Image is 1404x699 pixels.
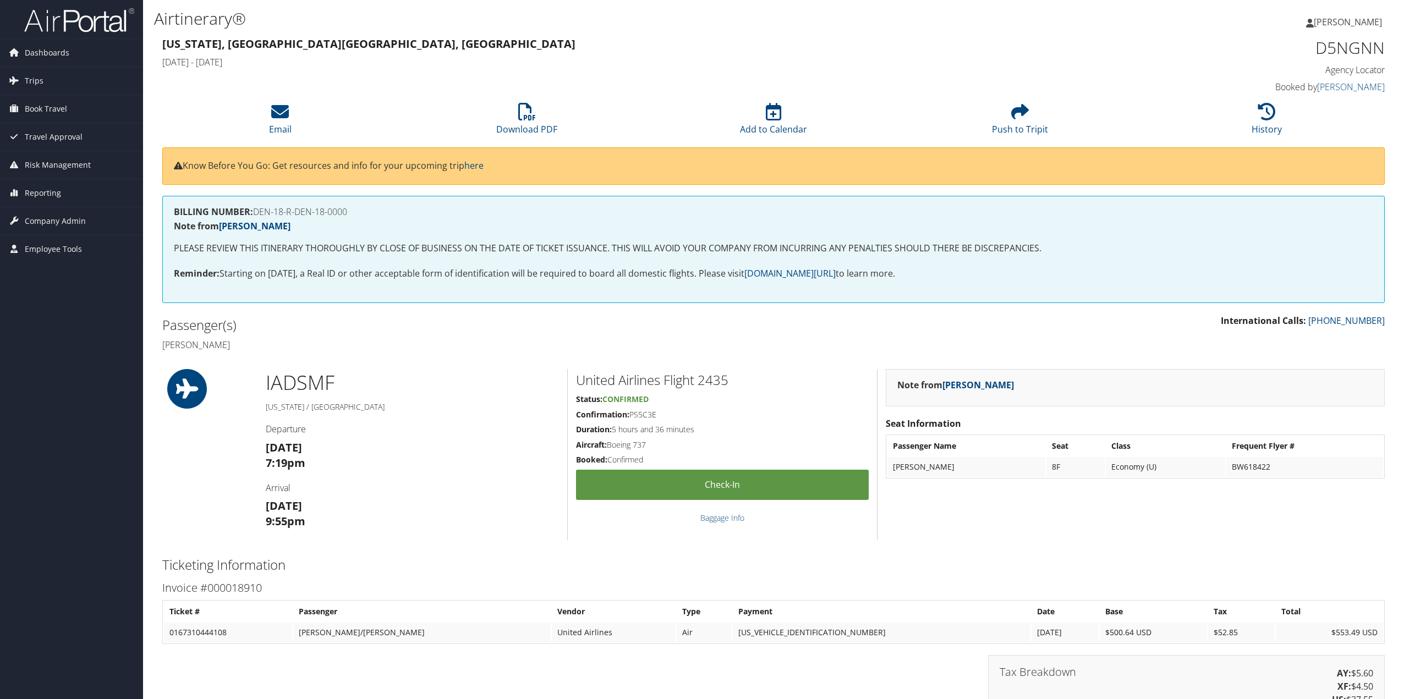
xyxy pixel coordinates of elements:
span: Risk Management [25,151,91,179]
td: $52.85 [1208,623,1274,642]
td: [PERSON_NAME]/[PERSON_NAME] [293,623,551,642]
p: Starting on [DATE], a Real ID or other acceptable form of identification will be required to boar... [174,267,1373,281]
th: Ticket # [164,602,292,621]
strong: Note from [897,379,1014,391]
h2: Ticketing Information [162,555,1385,574]
a: [PERSON_NAME] [219,220,290,232]
h5: Confirmed [576,454,869,465]
h5: Boeing 737 [576,439,869,450]
a: History [1252,109,1282,135]
h4: Agency Locator [1092,64,1385,76]
a: Add to Calendar [740,109,807,135]
td: [DATE] [1032,623,1099,642]
a: [PHONE_NUMBER] [1308,315,1385,327]
strong: BILLING NUMBER: [174,206,253,218]
td: United Airlines [552,623,676,642]
th: Passenger [293,602,551,621]
a: Email [269,109,292,135]
h5: 5 hours and 36 minutes [576,424,869,435]
h4: Departure [266,423,559,435]
span: Dashboards [25,39,69,67]
a: Download PDF [496,109,557,135]
a: [PERSON_NAME] [942,379,1014,391]
strong: XF: [1337,680,1351,692]
h3: Tax Breakdown [1000,667,1076,678]
strong: Reminder: [174,267,220,279]
th: Vendor [552,602,676,621]
strong: 7:19pm [266,455,305,470]
span: [PERSON_NAME] [1314,16,1382,28]
span: Confirmed [602,394,649,404]
strong: Duration: [576,424,612,434]
td: $553.49 USD [1276,623,1383,642]
th: Class [1106,436,1225,456]
a: Push to Tripit [992,109,1048,135]
a: here [464,159,484,172]
strong: Booked: [576,454,607,465]
th: Tax [1208,602,1274,621]
h4: Booked by [1092,81,1385,93]
td: Economy (U) [1106,457,1225,477]
td: BW618422 [1226,457,1383,477]
strong: Aircraft: [576,439,607,450]
h4: DEN-18-R-DEN-18-0000 [174,207,1373,216]
th: Payment [733,602,1030,621]
strong: International Calls: [1221,315,1306,327]
strong: Note from [174,220,290,232]
strong: Confirmation: [576,409,629,420]
a: [PERSON_NAME] [1317,81,1385,93]
h5: PS5C3E [576,409,869,420]
h4: [PERSON_NAME] [162,339,765,351]
th: Seat [1046,436,1105,456]
h2: United Airlines Flight 2435 [576,371,869,389]
strong: [DATE] [266,440,302,455]
td: [PERSON_NAME] [887,457,1045,477]
strong: [DATE] [266,498,302,513]
h5: [US_STATE] / [GEOGRAPHIC_DATA] [266,401,559,412]
a: Check-in [576,470,869,500]
p: PLEASE REVIEW THIS ITINERARY THOROUGHLY BY CLOSE OF BUSINESS ON THE DATE OF TICKET ISSUANCE. THIS... [174,241,1373,256]
strong: Seat Information [886,417,961,430]
strong: [US_STATE], [GEOGRAPHIC_DATA] [GEOGRAPHIC_DATA], [GEOGRAPHIC_DATA] [162,36,575,51]
p: Know Before You Go: Get resources and info for your upcoming trip [174,159,1373,173]
strong: 9:55pm [266,514,305,529]
span: Trips [25,67,43,95]
span: Book Travel [25,95,67,123]
span: Reporting [25,179,61,207]
a: Baggage Info [700,513,744,523]
h1: IAD SMF [266,369,559,397]
h4: [DATE] - [DATE] [162,56,1075,68]
strong: Status: [576,394,602,404]
h1: Airtinerary® [154,7,980,30]
th: Base [1100,602,1207,621]
h1: D5NGNN [1092,36,1385,59]
span: Employee Tools [25,235,82,263]
th: Total [1276,602,1383,621]
span: Company Admin [25,207,86,235]
img: airportal-logo.png [24,7,134,33]
span: Travel Approval [25,123,83,151]
h4: Arrival [266,482,559,494]
td: Air [677,623,732,642]
th: Type [677,602,732,621]
h3: Invoice #000018910 [162,580,1385,596]
strong: AY: [1337,667,1351,679]
h2: Passenger(s) [162,316,765,334]
a: [PERSON_NAME] [1306,5,1393,38]
th: Frequent Flyer # [1226,436,1383,456]
td: 0167310444108 [164,623,292,642]
th: Passenger Name [887,436,1045,456]
td: $500.64 USD [1100,623,1207,642]
a: [DOMAIN_NAME][URL] [744,267,836,279]
th: Date [1032,602,1099,621]
td: [US_VEHICLE_IDENTIFICATION_NUMBER] [733,623,1030,642]
td: 8F [1046,457,1105,477]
